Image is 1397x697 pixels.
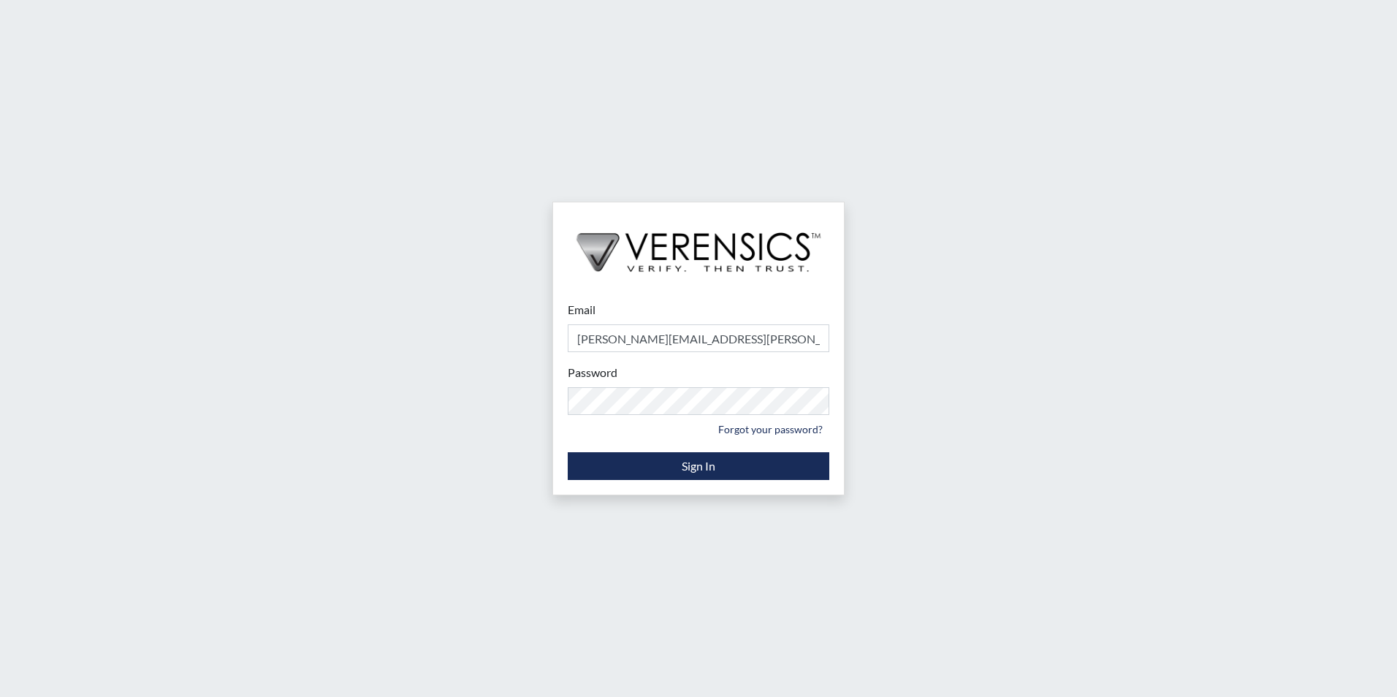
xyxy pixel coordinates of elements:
label: Email [568,301,595,319]
button: Sign In [568,452,829,480]
a: Forgot your password? [712,418,829,441]
input: Email [568,324,829,352]
label: Password [568,364,617,381]
img: logo-wide-black.2aad4157.png [553,202,844,287]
